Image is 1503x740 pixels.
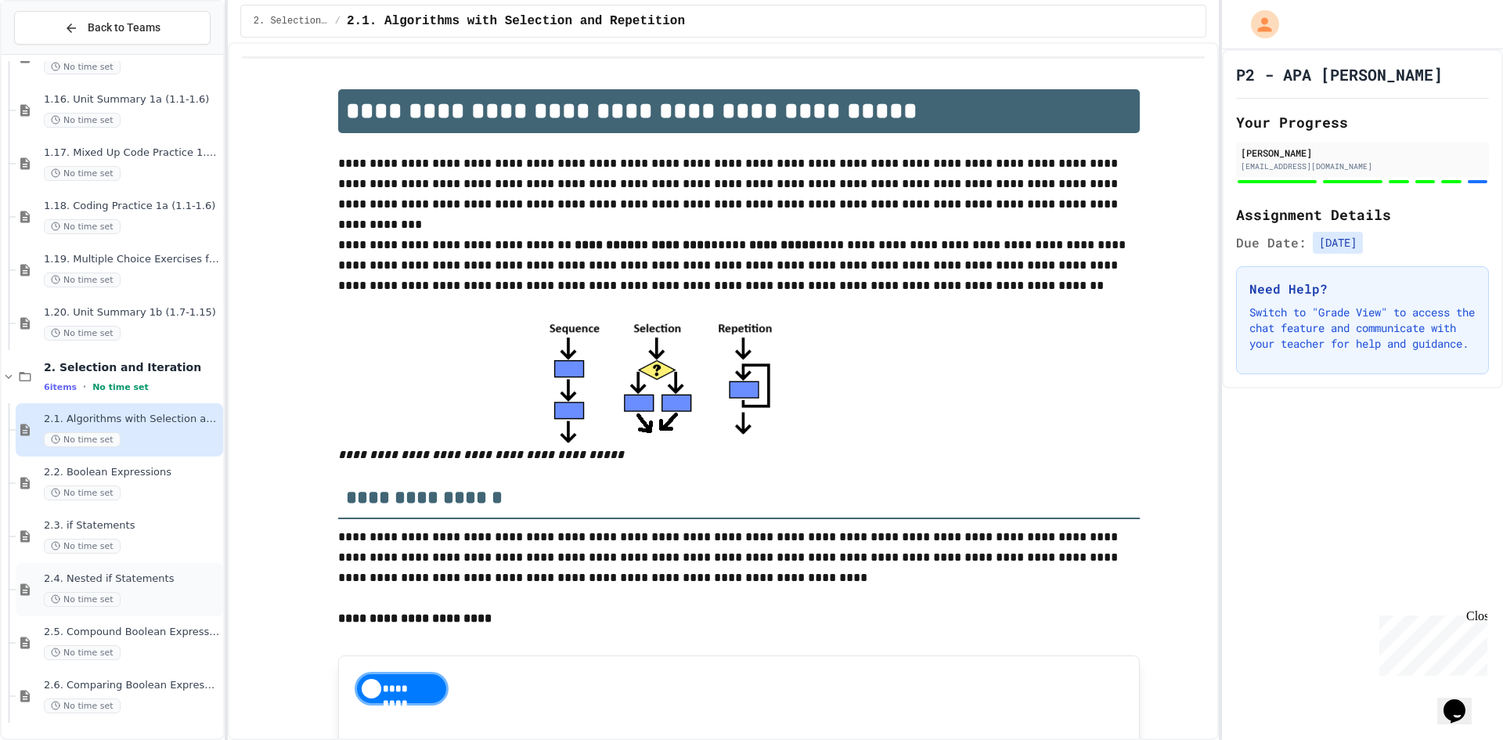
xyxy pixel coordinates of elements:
[1249,305,1476,352] p: Switch to "Grade View" to access the chat feature and communicate with your teacher for help and ...
[44,60,121,74] span: No time set
[1241,146,1484,160] div: [PERSON_NAME]
[1236,233,1307,252] span: Due Date:
[1249,280,1476,298] h3: Need Help?
[335,15,341,27] span: /
[1373,609,1487,676] iframe: chat widget
[44,219,121,234] span: No time set
[44,572,220,586] span: 2.4. Nested if Statements
[44,146,220,160] span: 1.17. Mixed Up Code Practice 1.1-1.6
[6,6,108,99] div: Chat with us now!Close
[44,326,121,341] span: No time set
[1234,6,1283,42] div: My Account
[1236,111,1489,133] h2: Your Progress
[1437,677,1487,724] iframe: chat widget
[44,519,220,532] span: 2.3. if Statements
[44,200,220,213] span: 1.18. Coding Practice 1a (1.1-1.6)
[347,12,685,31] span: 2.1. Algorithms with Selection and Repetition
[44,698,121,713] span: No time set
[1241,161,1484,172] div: [EMAIL_ADDRESS][DOMAIN_NAME]
[44,253,220,266] span: 1.19. Multiple Choice Exercises for Unit 1a (1.1-1.6)
[1236,204,1489,226] h2: Assignment Details
[44,360,220,374] span: 2. Selection and Iteration
[44,539,121,554] span: No time set
[44,93,220,106] span: 1.16. Unit Summary 1a (1.1-1.6)
[44,273,121,287] span: No time set
[14,11,211,45] button: Back to Teams
[1313,232,1363,254] span: [DATE]
[44,306,220,319] span: 1.20. Unit Summary 1b (1.7-1.15)
[44,382,77,392] span: 6 items
[254,15,329,27] span: 2. Selection and Iteration
[1236,63,1443,85] h1: P2 - APA [PERSON_NAME]
[44,432,121,447] span: No time set
[44,486,121,500] span: No time set
[44,413,220,426] span: 2.1. Algorithms with Selection and Repetition
[88,20,160,36] span: Back to Teams
[44,626,220,639] span: 2.5. Compound Boolean Expressions
[44,166,121,181] span: No time set
[44,679,220,692] span: 2.6. Comparing Boolean Expressions ([PERSON_NAME] Laws)
[44,592,121,607] span: No time set
[44,645,121,660] span: No time set
[44,113,121,128] span: No time set
[83,381,86,393] span: •
[92,382,149,392] span: No time set
[44,466,220,479] span: 2.2. Boolean Expressions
